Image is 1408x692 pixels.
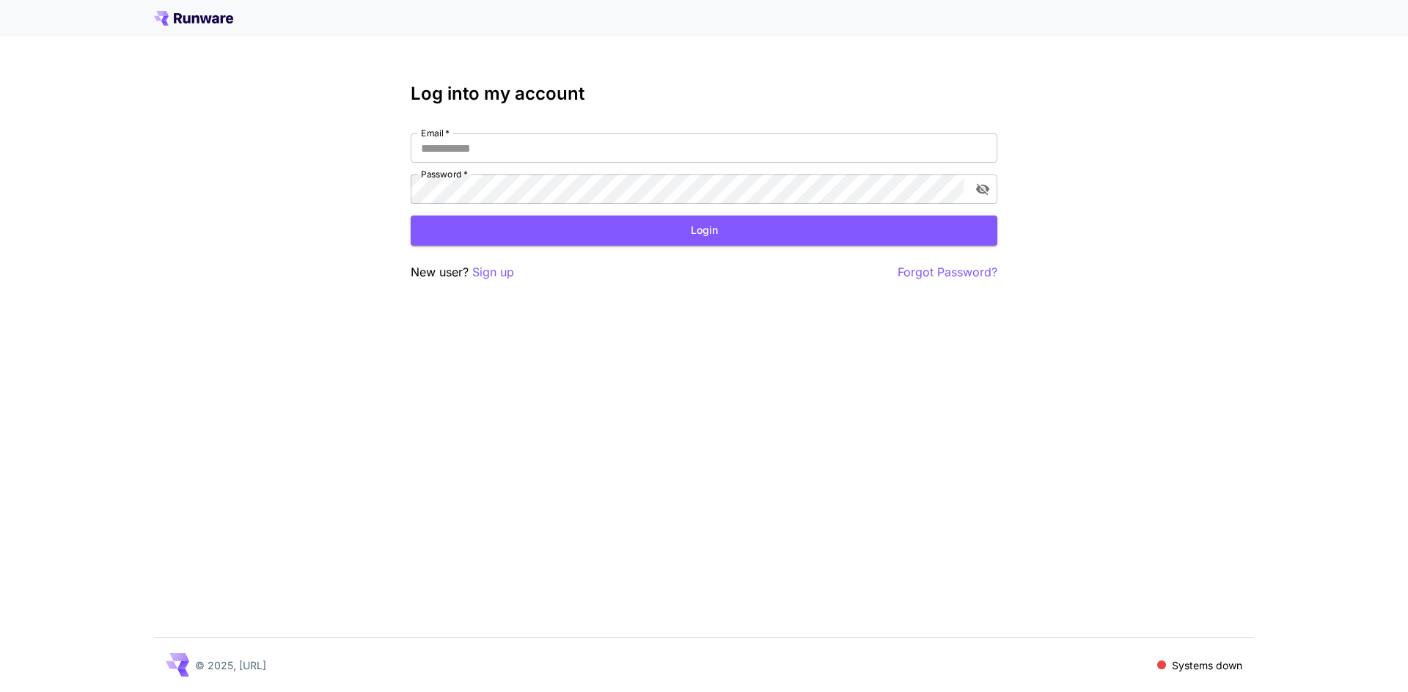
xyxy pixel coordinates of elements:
button: toggle password visibility [969,176,996,202]
button: Login [411,216,997,246]
label: Email [421,127,450,139]
p: Systems down [1172,658,1242,673]
button: Sign up [472,263,514,281]
label: Password [421,168,468,180]
p: © 2025, [URL] [195,658,266,673]
h3: Log into my account [411,84,997,104]
p: New user? [411,263,514,281]
button: Forgot Password? [898,263,997,281]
